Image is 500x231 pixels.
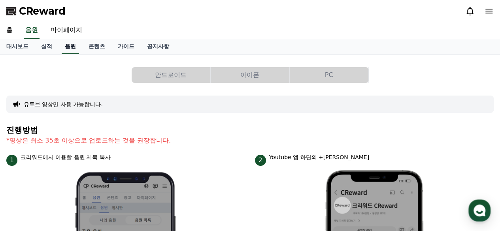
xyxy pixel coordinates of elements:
a: 설정 [102,165,152,185]
span: 2 [255,155,266,166]
a: 대화 [52,165,102,185]
a: 음원 [62,39,79,54]
a: 음원 [24,22,40,39]
a: 아이폰 [211,67,290,83]
button: 안드로이드 [132,67,210,83]
button: PC [290,67,368,83]
a: 마이페이지 [44,22,89,39]
span: 설정 [122,177,132,184]
button: 아이폰 [211,67,289,83]
a: 실적 [35,39,58,54]
a: CReward [6,5,66,17]
p: 크리워드에서 이용할 음원 제목 복사 [21,153,111,162]
span: 1 [6,155,17,166]
p: *영상은 최소 35초 이상으로 업로드하는 것을 권장합니다. [6,136,494,145]
a: 공지사항 [141,39,175,54]
a: 가이드 [111,39,141,54]
a: 안드로이드 [132,67,211,83]
a: 홈 [2,165,52,185]
span: 홈 [25,177,30,184]
span: CReward [19,5,66,17]
a: 콘텐츠 [82,39,111,54]
span: 대화 [72,178,82,184]
button: 유튜브 영상만 사용 가능합니다. [24,100,103,108]
h4: 진행방법 [6,126,494,134]
p: Youtube 앱 하단의 +[PERSON_NAME] [269,153,369,162]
